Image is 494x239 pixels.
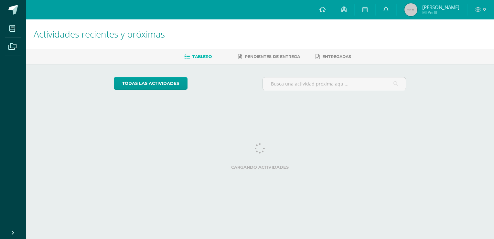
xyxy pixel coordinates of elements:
label: Cargando actividades [114,165,406,170]
span: [PERSON_NAME] [422,4,459,10]
input: Busca una actividad próxima aquí... [263,77,406,90]
span: Actividades recientes y próximas [34,28,165,40]
span: Mi Perfil [422,10,459,15]
a: Entregadas [316,51,351,62]
a: Tablero [184,51,212,62]
img: 45x45 [404,3,417,16]
span: Entregadas [322,54,351,59]
span: Pendientes de entrega [245,54,300,59]
a: Pendientes de entrega [238,51,300,62]
a: todas las Actividades [114,77,188,90]
span: Tablero [192,54,212,59]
